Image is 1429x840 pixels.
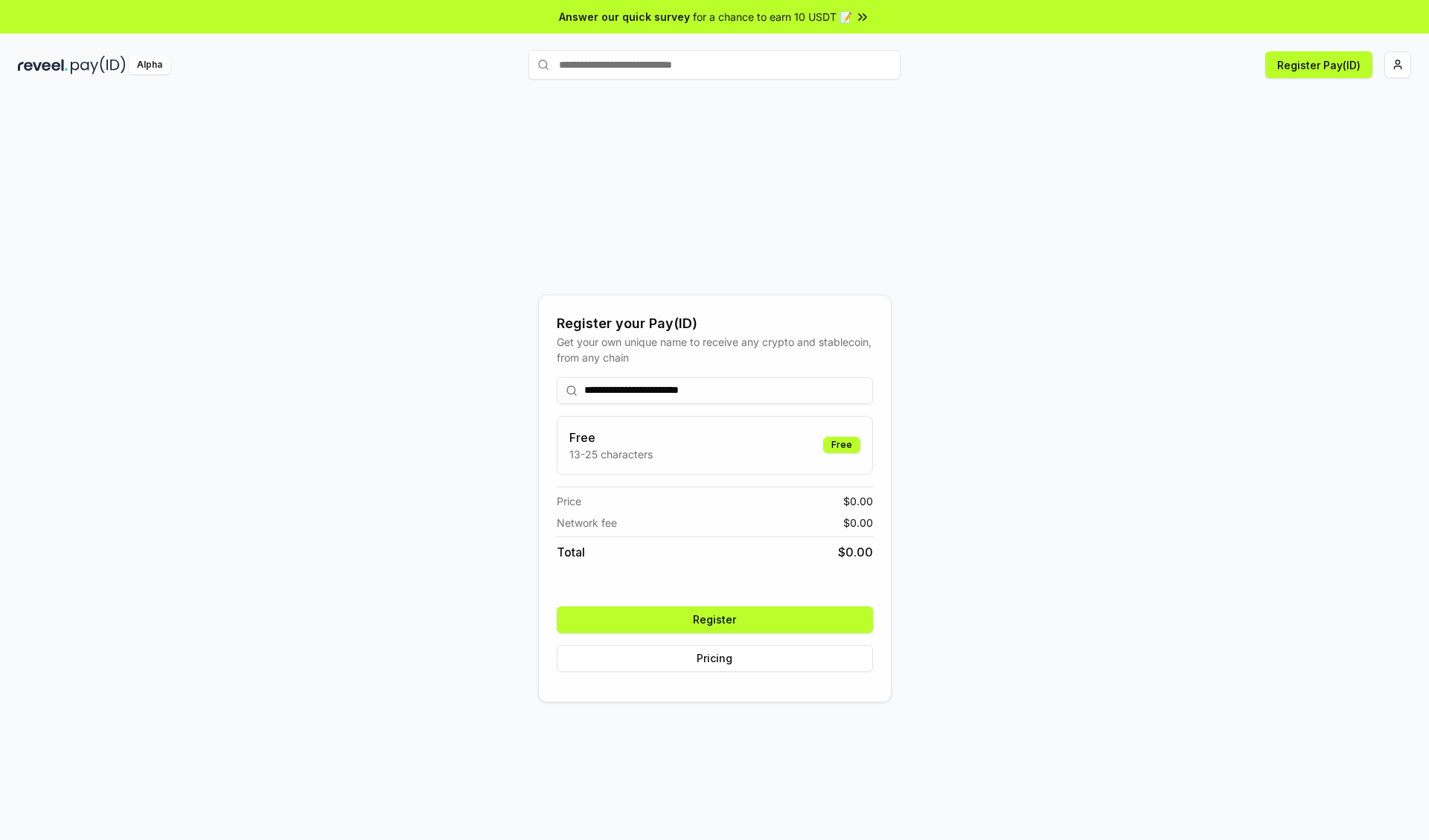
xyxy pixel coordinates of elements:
[557,515,617,530] span: Network fee
[18,56,68,74] img: reveel_dark
[569,446,653,462] p: 13-25 characters
[557,606,873,633] button: Register
[843,515,873,530] span: $ 0.00
[129,56,170,74] div: Alpha
[1265,51,1372,78] button: Register Pay(ID)
[823,437,860,453] div: Free
[569,429,653,446] h3: Free
[838,543,873,561] span: $ 0.00
[559,9,690,25] span: Answer our quick survey
[557,334,873,365] div: Get your own unique name to receive any crypto and stablecoin, from any chain
[693,9,852,25] span: for a chance to earn 10 USDT 📝
[71,56,126,74] img: pay_id
[557,645,873,672] button: Pricing
[557,543,585,561] span: Total
[557,493,581,509] span: Price
[557,313,873,334] div: Register your Pay(ID)
[843,493,873,509] span: $ 0.00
